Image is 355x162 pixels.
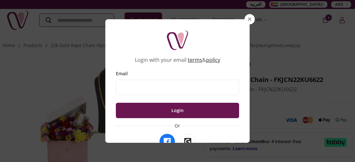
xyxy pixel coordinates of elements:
p: Login with your email & [116,56,239,64]
button: Close panel [245,14,255,24]
span: Or [172,123,183,129]
a: terms [188,56,202,63]
button: Login with Google [180,134,195,149]
button: Login with Facebook [160,134,175,149]
label: Email [116,71,239,76]
img: Nigwa-uae-gifts [166,29,189,52]
button: Login [116,103,239,118]
a: policy [206,56,220,63]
